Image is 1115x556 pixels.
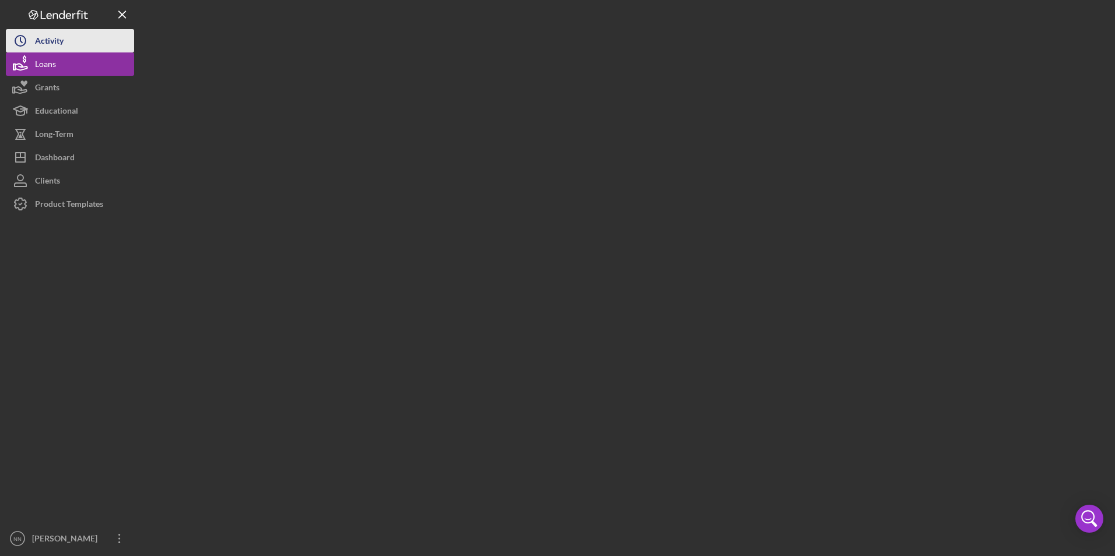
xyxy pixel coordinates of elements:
div: [PERSON_NAME] [29,527,105,553]
button: NN[PERSON_NAME] [6,527,134,550]
button: Dashboard [6,146,134,169]
div: Grants [35,76,59,102]
div: Loans [35,52,56,79]
button: Product Templates [6,192,134,216]
div: Long-Term [35,122,73,149]
button: Educational [6,99,134,122]
div: Product Templates [35,192,103,219]
div: Open Intercom Messenger [1075,505,1103,533]
text: NN [13,536,22,542]
button: Loans [6,52,134,76]
div: Dashboard [35,146,75,172]
button: Grants [6,76,134,99]
button: Long-Term [6,122,134,146]
button: Activity [6,29,134,52]
div: Activity [35,29,64,55]
button: Clients [6,169,134,192]
div: Educational [35,99,78,125]
div: Clients [35,169,60,195]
